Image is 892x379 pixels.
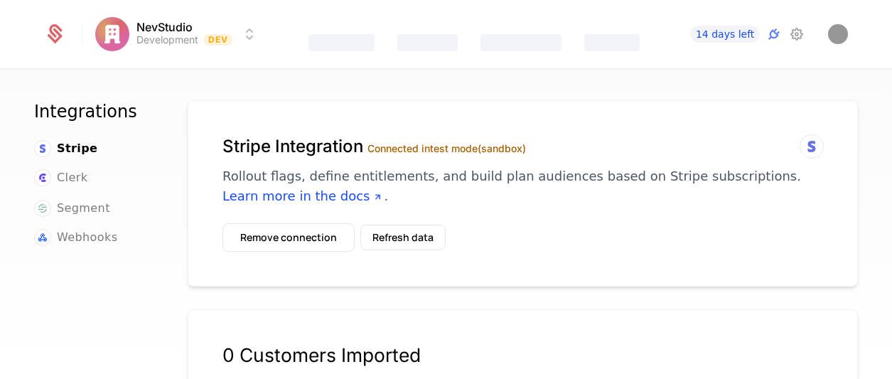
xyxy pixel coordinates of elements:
[690,26,760,43] a: 14 days left
[34,100,154,123] h1: Integrations
[222,344,823,367] div: 0 Customers Imported
[34,200,110,217] a: Segment
[584,34,640,51] div: Events
[34,169,87,186] a: Clerk
[136,33,198,47] div: Development
[765,26,783,43] a: Integrations
[204,34,233,46] span: Dev
[308,34,375,51] div: Features
[222,166,823,206] p: Rollout flags, define entitlements, and build plan audiences based on Stripe subscriptions. .
[57,169,87,186] span: Clerk
[34,100,154,247] nav: Main
[222,188,384,203] a: Learn more in the docs
[222,135,823,158] h1: Stripe Integration
[34,229,117,246] a: Webhooks
[828,24,848,44] button: Open user button
[367,142,526,154] label: Connected in test mode (sandbox)
[136,21,193,33] span: NevStudio
[34,140,97,157] a: Stripe
[95,17,129,51] img: NevStudio
[57,140,97,157] span: Stripe
[828,24,848,44] img: Nevil Joyice
[222,223,355,252] button: Remove connection
[100,18,259,50] button: Select environment
[360,225,446,250] button: Refresh data
[480,34,561,51] div: Companies
[397,34,458,51] div: Catalog
[57,229,117,246] span: Webhooks
[57,200,110,217] span: Segment
[788,26,805,43] a: Settings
